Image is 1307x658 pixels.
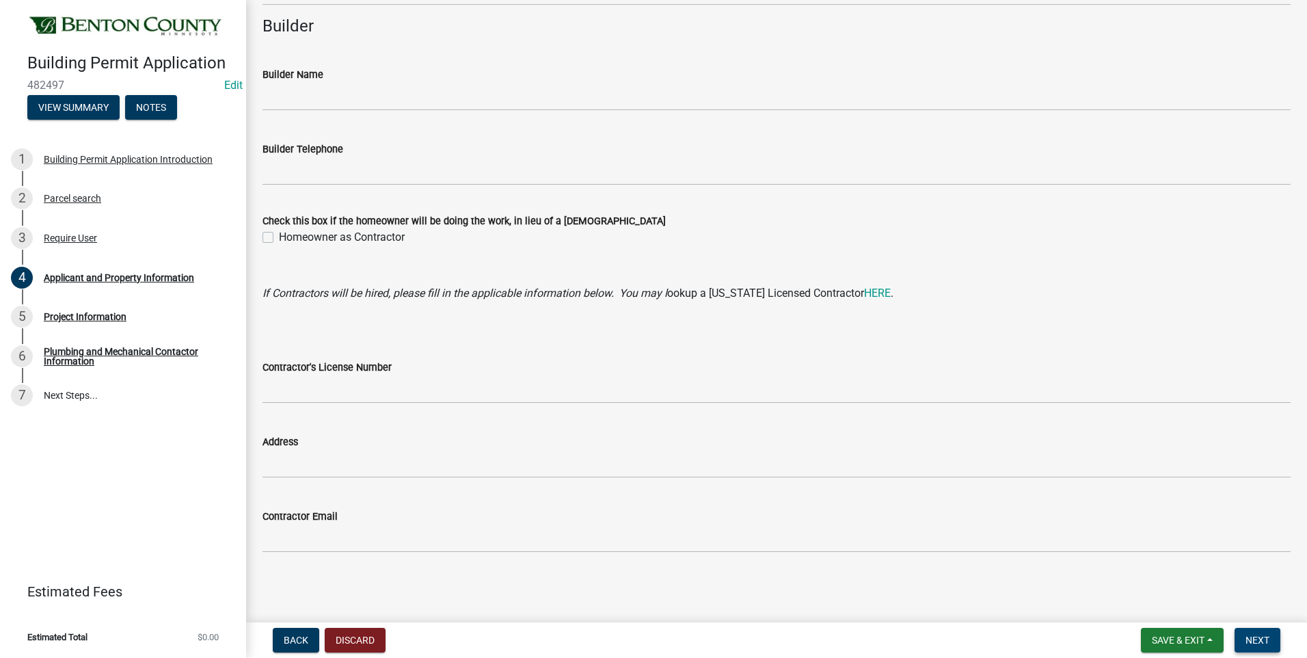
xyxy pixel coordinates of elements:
[1245,635,1269,646] span: Next
[279,229,405,246] label: Homeowner as Contractor
[11,578,224,605] a: Estimated Fees
[1235,628,1280,653] button: Next
[1141,628,1224,653] button: Save & Exit
[27,14,224,39] img: Benton County, Minnesota
[44,273,194,282] div: Applicant and Property Information
[262,217,666,226] label: Check this box if the homeowner will be doing the work, in lieu of a [DEMOGRAPHIC_DATA]
[44,233,97,243] div: Require User
[11,148,33,170] div: 1
[11,187,33,209] div: 2
[27,79,219,92] span: 482497
[27,95,120,120] button: View Summary
[27,53,235,73] h4: Building Permit Application
[262,70,323,80] label: Builder Name
[44,155,213,164] div: Building Permit Application Introduction
[27,103,120,114] wm-modal-confirm: Summary
[44,194,101,203] div: Parcel search
[11,267,33,289] div: 4
[44,312,126,321] div: Project Information
[11,227,33,249] div: 3
[224,79,243,92] a: Edit
[262,363,392,373] label: Contractor's License Number
[262,438,298,447] label: Address
[273,628,319,653] button: Back
[11,384,33,406] div: 7
[11,306,33,328] div: 5
[262,287,667,300] i: If Contractors will be hired, please fill in the applicable information below. You may l
[864,287,891,300] a: HERE
[1152,635,1204,646] span: Save & Exit
[262,16,1291,36] h4: Builder
[11,345,33,367] div: 6
[262,145,343,155] label: Builder Telephone
[224,79,243,92] wm-modal-confirm: Edit Application Number
[284,635,308,646] span: Back
[262,285,1291,302] p: ookup a [US_STATE] Licensed Contractor .
[198,633,219,642] span: $0.00
[27,633,87,642] span: Estimated Total
[125,103,177,114] wm-modal-confirm: Notes
[44,347,224,366] div: Plumbing and Mechanical Contactor Information
[262,512,338,522] label: Contractor Email
[325,628,386,653] button: Discard
[125,95,177,120] button: Notes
